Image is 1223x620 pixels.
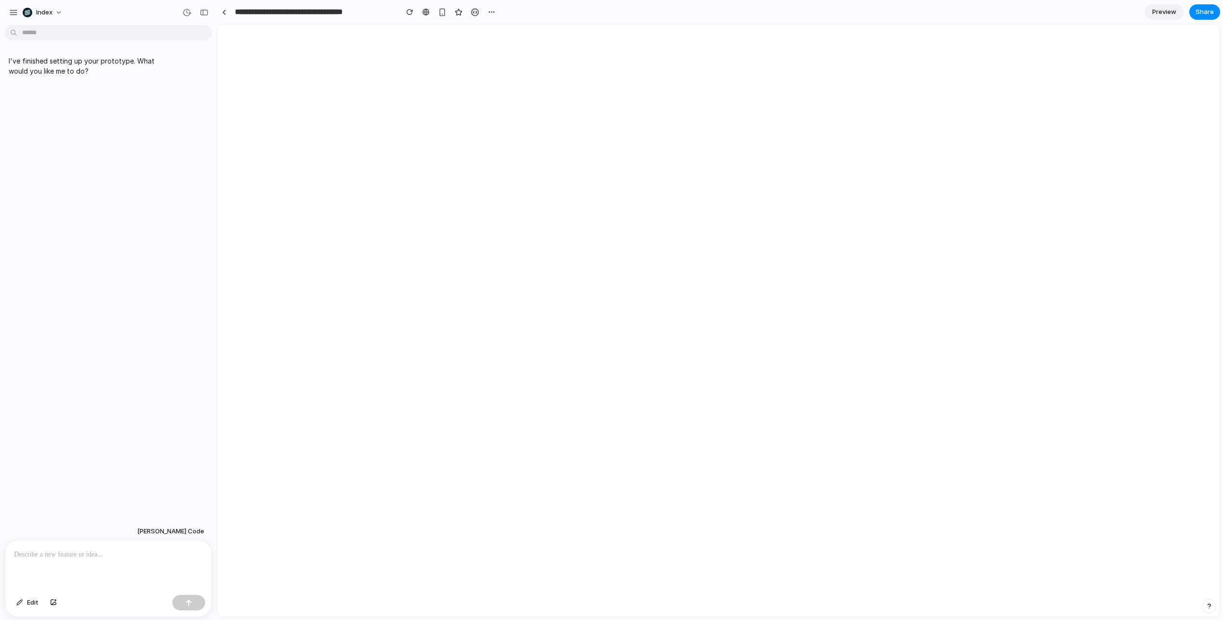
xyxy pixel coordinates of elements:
[36,8,52,17] span: Index
[134,523,207,540] button: [PERSON_NAME] Code
[12,595,43,610] button: Edit
[27,598,39,607] span: Edit
[19,5,67,20] button: Index
[1189,4,1220,20] button: Share
[1152,7,1176,17] span: Preview
[1145,4,1184,20] a: Preview
[137,527,204,536] span: [PERSON_NAME] Code
[1196,7,1214,17] span: Share
[9,56,169,76] p: I've finished setting up your prototype. What would you like me to do?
